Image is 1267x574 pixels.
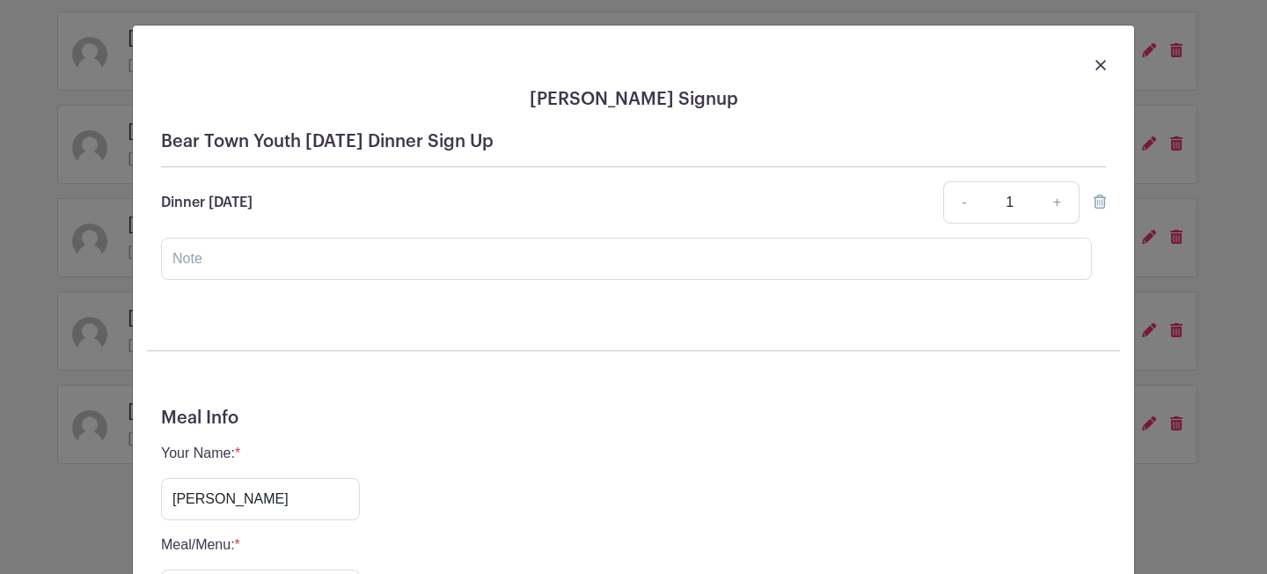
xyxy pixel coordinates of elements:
h5: Meal Info [161,408,1106,429]
p: Your Name: [161,443,360,464]
h5: Bear Town Youth [DATE] Dinner Sign Up [161,131,1106,152]
p: Dinner [DATE] [161,192,253,213]
input: Note [161,238,1092,280]
p: Meal/Menu: [161,534,360,556]
img: close_button-5f87c8562297e5c2d7936805f587ecaba9071eb48480494691a3f1689db116b3.svg [1095,60,1106,70]
a: - [943,181,984,224]
input: Type your answer [161,478,360,520]
a: + [1036,181,1080,224]
h5: [PERSON_NAME] Signup [147,89,1120,110]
